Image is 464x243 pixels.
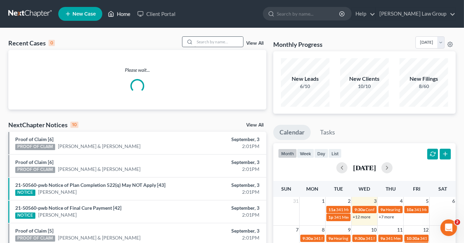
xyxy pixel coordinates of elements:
div: 10 [70,122,78,128]
p: Please wait... [8,67,266,73]
span: 9:30a [302,236,313,241]
span: 341 Meeting for [PERSON_NAME] & [PERSON_NAME] [313,236,413,241]
input: Search by name... [277,7,340,20]
a: Proof of Claim [5] [15,228,53,234]
span: 10 [370,226,377,234]
span: 10:30a [406,236,419,241]
a: View All [246,123,264,128]
button: day [314,149,328,158]
button: week [297,149,314,158]
span: 1p [328,215,333,220]
span: Wed [359,186,370,192]
span: 5 [425,197,429,205]
h2: [DATE] [353,164,376,171]
div: 2:01PM [183,234,259,241]
input: Search by name... [195,37,243,47]
div: September, 3 [183,205,259,211]
div: New Filings [399,75,448,83]
span: 31 [292,197,299,205]
a: 21-50560-pwb Notice of Plan Completion 522(q) May NOT Apply [43] [15,182,165,188]
div: New Leads [281,75,329,83]
span: 11 [396,226,403,234]
iframe: Intercom live chat [440,219,457,236]
div: NOTICE [15,212,35,219]
span: Sat [438,186,447,192]
a: [PERSON_NAME] Law Group [376,8,455,20]
div: 2:01PM [183,211,259,218]
div: NextChapter Notices [8,121,78,129]
button: month [278,149,297,158]
div: September, 3 [183,227,259,234]
div: NOTICE [15,190,35,196]
a: [PERSON_NAME] & [PERSON_NAME] [58,143,140,150]
span: 9:30a [354,236,365,241]
span: Fri [413,186,420,192]
span: 2 [455,219,460,225]
a: +12 more [353,214,370,219]
a: Tasks [314,125,341,140]
div: September, 3 [183,159,259,166]
a: [PERSON_NAME] [38,189,77,196]
div: PROOF OF CLAIM [15,144,55,150]
span: Thu [386,186,396,192]
div: New Clients [340,75,389,83]
span: Tue [334,186,343,192]
span: 12 [422,226,429,234]
div: September, 3 [183,182,259,189]
div: 2:01PM [183,143,259,150]
span: 341 Meeting for [PERSON_NAME] [334,215,396,220]
span: New Case [72,11,96,17]
span: 10a [406,207,413,212]
span: 2 [347,197,351,205]
div: PROOF OF CLAIM [15,167,55,173]
button: list [328,149,342,158]
span: Confirmation Hearing for [PERSON_NAME] [366,207,445,212]
span: 6 [452,197,456,205]
div: 0 [49,40,55,46]
span: 11a [328,207,335,212]
span: 9a [380,207,385,212]
div: Recent Cases [8,39,55,47]
a: Proof of Claim [6] [15,159,53,165]
span: 9:30a [354,207,365,212]
span: Mon [306,186,318,192]
a: 21-50560-pwb Notice of Final Cure Payment [42] [15,205,121,211]
span: 7 [295,226,299,234]
a: Client Portal [134,8,179,20]
div: PROOF OF CLAIM [15,235,55,242]
h3: Monthly Progress [273,40,323,49]
span: 341 Meeting for [PERSON_NAME] [386,236,448,241]
a: +7 more [379,214,394,219]
span: 4 [399,197,403,205]
span: 1 [321,197,325,205]
span: Hearing for [PERSON_NAME] [334,236,388,241]
span: 3 [373,197,377,205]
a: Proof of Claim [6] [15,136,53,142]
a: [PERSON_NAME] & [PERSON_NAME] [58,166,140,173]
a: View All [246,41,264,46]
span: 341 Meeting for [PERSON_NAME] [336,207,398,212]
a: Calendar [273,125,311,140]
div: 6/10 [281,83,329,90]
span: 9 [347,226,351,234]
div: 2:01PM [183,189,259,196]
div: September, 3 [183,136,259,143]
span: 9a [328,236,333,241]
a: Home [104,8,134,20]
a: [PERSON_NAME] [38,211,77,218]
div: 8/60 [399,83,448,90]
span: Sun [281,186,291,192]
a: [PERSON_NAME] & [PERSON_NAME] [58,234,140,241]
span: 8 [321,226,325,234]
div: 10/10 [340,83,389,90]
div: 2:01PM [183,166,259,173]
span: 9a [380,236,385,241]
span: 341 Meeting for [PERSON_NAME] [366,236,428,241]
a: Help [352,8,375,20]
